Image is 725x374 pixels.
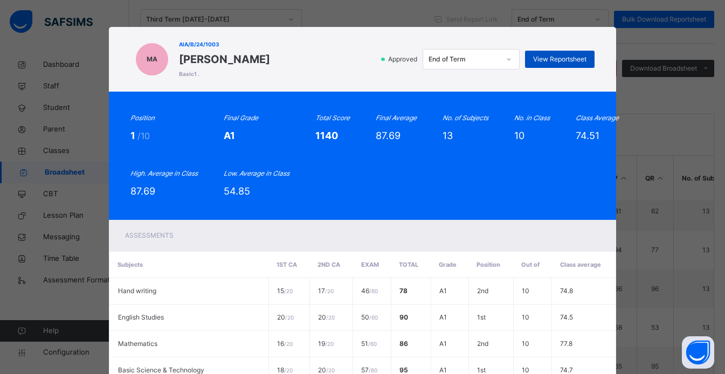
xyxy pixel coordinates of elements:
span: A1 [439,287,447,295]
span: 10 [522,366,529,374]
span: Hand writing [118,287,156,295]
span: 95 [399,366,408,374]
span: 87.69 [376,130,401,141]
span: 74.5 [560,313,573,321]
span: Class average [560,261,601,268]
span: 2nd [477,287,488,295]
span: Basic Science & Technology [118,366,204,374]
i: Low. Average in Class [224,169,289,177]
i: No. in Class [514,114,550,122]
span: 46 [361,287,378,295]
span: A1 [224,130,235,141]
span: A1 [439,366,447,374]
span: Basic1 . [179,70,270,78]
span: Position [477,261,500,268]
span: English Studies [118,313,164,321]
span: 57 [361,366,377,374]
span: Total [399,261,418,268]
span: [PERSON_NAME] [179,51,270,67]
span: 1st [477,313,486,321]
span: / 60 [368,341,377,347]
span: Grade [439,261,457,268]
span: 74.51 [576,130,599,141]
i: Final Average [376,114,417,122]
span: 87.69 [130,185,155,197]
span: 20 [318,366,335,374]
span: 16 [277,340,293,348]
span: 78 [399,287,408,295]
span: Approved [387,54,420,64]
span: / 20 [326,314,335,321]
span: Out of [521,261,540,268]
span: EXAM [361,261,379,268]
span: 10 [522,340,529,348]
span: AIA/B/24/1003 [179,40,270,49]
span: 10 [514,130,524,141]
span: / 20 [325,341,334,347]
span: 20 [318,313,335,321]
i: High. Average in Class [130,169,198,177]
span: / 20 [284,288,293,294]
span: 1 [130,130,137,141]
span: 74.8 [560,287,573,295]
span: 77.8 [560,340,572,348]
span: 1ST CA [277,261,297,268]
span: 17 [318,287,334,295]
span: 18 [277,366,293,374]
span: 19 [318,340,334,348]
span: / 60 [369,288,378,294]
span: 10 [522,287,529,295]
span: MA [147,54,157,64]
span: A1 [439,340,447,348]
span: A1 [439,313,447,321]
i: No. of Subjects [443,114,488,122]
span: 90 [399,313,408,321]
div: End of Term [429,54,500,64]
span: Mathematics [118,340,157,348]
span: 2ND CA [317,261,340,268]
span: / 20 [285,314,294,321]
span: / 60 [369,314,378,321]
span: / 60 [369,367,377,373]
span: Assessments [125,231,174,239]
i: Position [130,114,155,122]
span: 1st [477,366,486,374]
span: 1140 [315,130,338,141]
span: Subjects [118,261,143,268]
span: 74.7 [560,366,573,374]
span: 51 [361,340,377,348]
span: / 20 [284,341,293,347]
span: View Reportsheet [533,54,586,64]
i: Final Grade [224,114,258,122]
span: 54.85 [224,185,250,197]
span: /10 [137,130,150,141]
span: 10 [522,313,529,321]
span: 86 [399,340,408,348]
span: / 20 [326,367,335,373]
span: / 20 [325,288,334,294]
span: / 20 [284,367,293,373]
span: 2nd [477,340,488,348]
i: Total Score [315,114,350,122]
i: Class Average [576,114,619,122]
span: 50 [361,313,378,321]
span: 13 [443,130,453,141]
span: 20 [277,313,294,321]
span: 15 [277,287,293,295]
button: Open asap [682,336,714,369]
